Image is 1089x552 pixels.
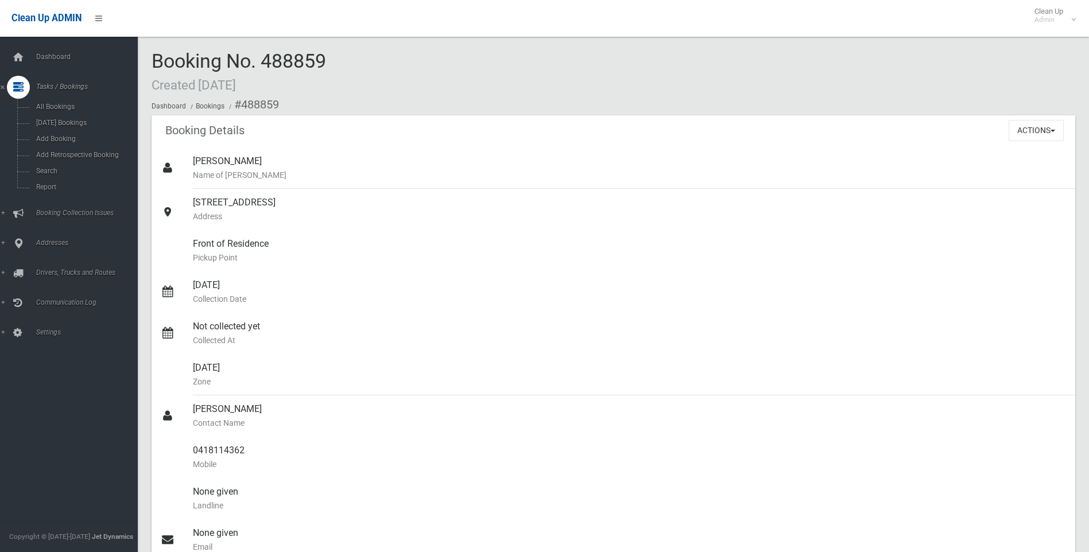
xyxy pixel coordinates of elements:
div: Front of Residence [193,230,1066,271]
span: Tasks / Bookings [33,83,146,91]
li: #488859 [226,94,279,115]
strong: Jet Dynamics [92,532,133,541]
span: Report [33,183,137,191]
span: Drivers, Trucks and Routes [33,269,146,277]
a: Dashboard [152,102,186,110]
span: [DATE] Bookings [33,119,137,127]
div: 0418114362 [193,437,1066,478]
span: Dashboard [33,53,146,61]
button: Actions [1009,120,1064,141]
small: Admin [1034,15,1063,24]
span: Booking Collection Issues [33,209,146,217]
div: None given [193,478,1066,519]
span: Settings [33,328,146,336]
small: Mobile [193,457,1066,471]
span: Booking No. 488859 [152,49,326,94]
small: Address [193,209,1066,223]
span: All Bookings [33,103,137,111]
div: [DATE] [193,271,1066,313]
div: [DATE] [193,354,1066,395]
div: [PERSON_NAME] [193,395,1066,437]
a: Bookings [196,102,224,110]
span: Clean Up ADMIN [11,13,82,24]
small: Name of [PERSON_NAME] [193,168,1066,182]
small: Pickup Point [193,251,1066,265]
header: Booking Details [152,119,258,142]
span: Add Retrospective Booking [33,151,137,159]
span: Communication Log [33,298,146,306]
span: Copyright © [DATE]-[DATE] [9,532,90,541]
small: Collection Date [193,292,1066,306]
span: Clean Up [1029,7,1075,24]
div: [STREET_ADDRESS] [193,189,1066,230]
span: Addresses [33,239,146,247]
small: Zone [193,375,1066,388]
span: Add Booking [33,135,137,143]
div: [PERSON_NAME] [193,147,1066,189]
small: Contact Name [193,416,1066,430]
div: Not collected yet [193,313,1066,354]
small: Collected At [193,333,1066,347]
span: Search [33,167,137,175]
small: Landline [193,499,1066,512]
small: Created [DATE] [152,77,236,92]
